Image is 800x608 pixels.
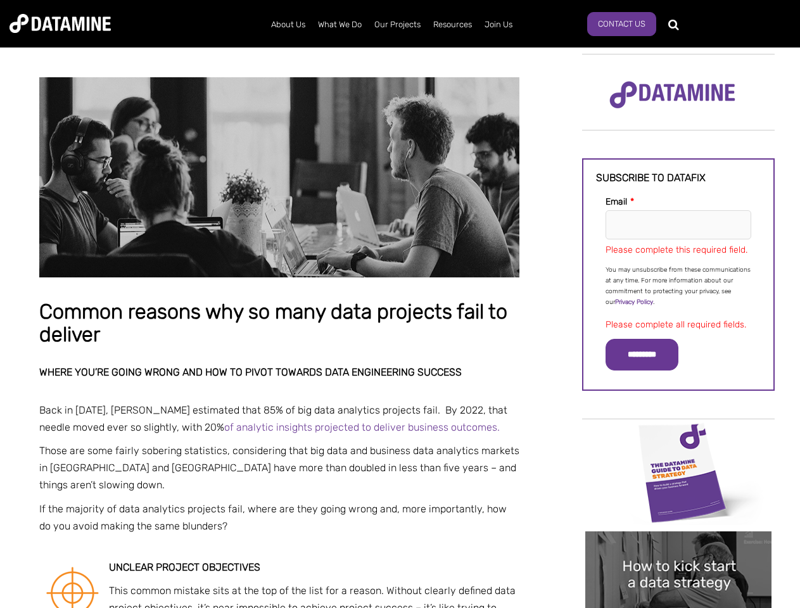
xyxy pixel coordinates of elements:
a: About Us [265,8,312,41]
strong: Unclear project objectives [109,561,260,573]
a: Our Projects [368,8,427,41]
p: You may unsubscribe from these communications at any time. For more information about our commitm... [606,265,751,308]
p: Those are some fairly sobering statistics, considering that big data and business data analytics ... [39,442,519,494]
label: Please complete all required fields. [606,319,746,330]
h2: Where you’re going wrong and how to pivot towards data engineering success [39,367,519,378]
span: Email [606,196,627,207]
img: Datamine [10,14,111,33]
p: Back in [DATE], [PERSON_NAME] estimated that 85% of big data analytics projects fail. By 2022, th... [39,402,519,436]
a: What We Do [312,8,368,41]
a: Privacy Policy [615,298,653,306]
img: Datamine Logo No Strapline - Purple [601,73,744,117]
p: If the majority of data analytics projects fail, where are they going wrong and, more importantly... [39,500,519,535]
img: Common reasons why so many data projects fail to deliver [39,77,519,277]
a: Join Us [478,8,519,41]
label: Please complete this required field. [606,244,747,255]
h3: Subscribe to datafix [596,172,761,184]
h1: Common reasons why so many data projects fail to deliver [39,301,519,346]
a: Resources [427,8,478,41]
a: Contact Us [587,12,656,36]
img: Data Strategy Cover thumbnail [585,421,771,525]
a: of analytic insights projected to deliver business outcomes. [224,421,500,433]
